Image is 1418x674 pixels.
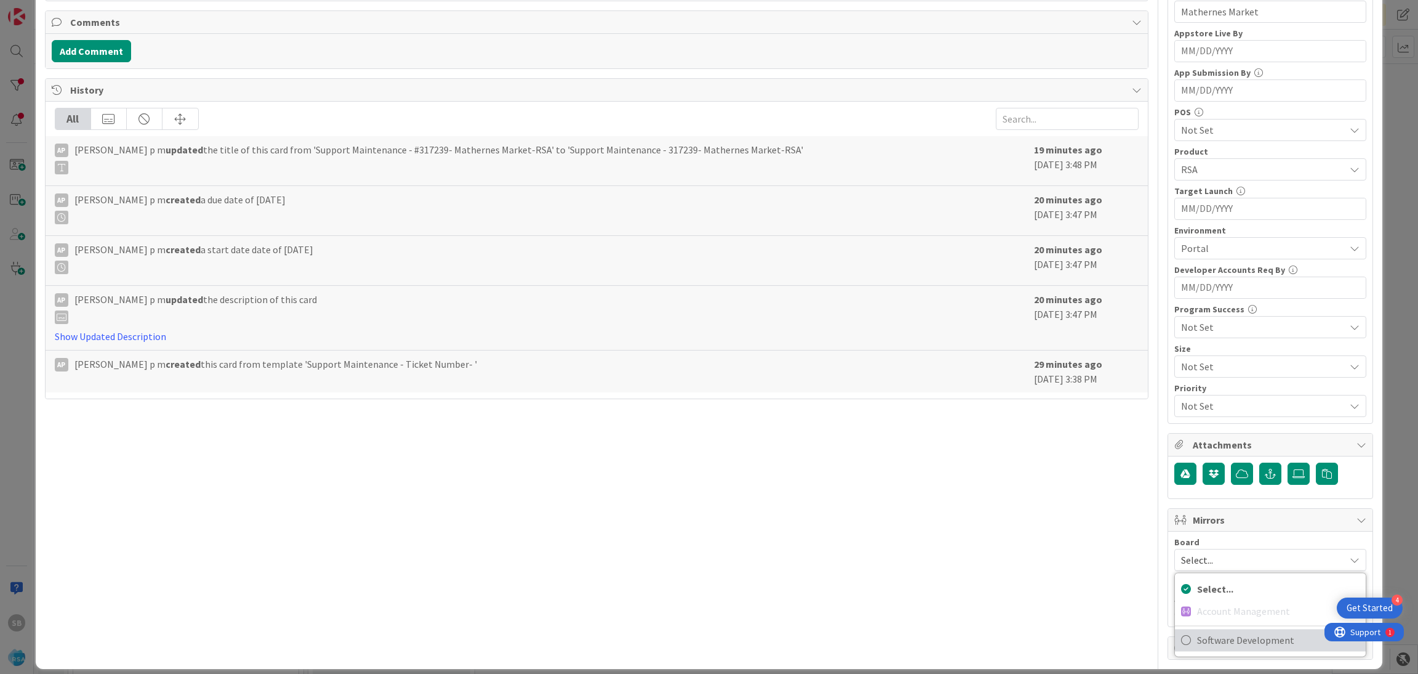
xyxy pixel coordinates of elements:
span: Mirrors [1193,513,1350,527]
div: Target Launch [1174,187,1366,195]
span: Board [1174,538,1200,546]
span: Attachments [1193,437,1350,452]
span: Not Set [1181,123,1345,137]
div: Ap [55,293,68,307]
div: 1 [64,5,67,15]
div: 4 [1392,595,1403,606]
div: POS [1174,108,1366,116]
a: Show Updated Description [55,330,166,343]
div: Developer Accounts Req By [1174,266,1366,274]
b: 19 minutes ago [1034,144,1102,156]
input: MM/DD/YYYY [1181,198,1360,219]
span: Comments [70,15,1126,30]
span: Select... [1181,551,1339,569]
b: updated [166,293,203,306]
a: Select... [1175,578,1366,600]
span: [PERSON_NAME] p m a due date of [DATE] [74,192,286,224]
div: Ap [55,243,68,257]
span: [PERSON_NAME] p m this card from template 'Support Maintenance - Ticket Number- ' [74,357,477,372]
span: Support [26,2,56,17]
b: created [166,243,201,256]
div: Ap [55,193,68,207]
span: Not Set [1181,358,1339,375]
div: App Submission By [1174,68,1366,77]
span: History [70,83,1126,97]
span: RSA [1181,162,1345,177]
div: Size [1174,344,1366,353]
input: MM/DD/YYYY [1181,80,1360,101]
b: 29 minutes ago [1034,358,1102,370]
div: [DATE] 3:48 PM [1034,142,1139,179]
b: updated [166,144,203,156]
b: created [166,358,201,370]
a: Software Development [1175,629,1366,651]
div: [DATE] 3:47 PM [1034,292,1139,344]
div: Environment [1174,226,1366,235]
div: Get Started [1347,602,1393,614]
div: [DATE] 3:47 PM [1034,242,1139,279]
span: [PERSON_NAME] p m the title of this card from 'Support Maintenance - #317239- Mathernes Market-RS... [74,142,803,174]
div: Program Success [1174,305,1366,314]
input: Search... [996,108,1139,130]
b: 20 minutes ago [1034,293,1102,306]
div: Ap [55,358,68,372]
div: Priority [1174,384,1366,392]
div: [DATE] 3:47 PM [1034,192,1139,229]
div: Open Get Started checklist, remaining modules: 4 [1337,598,1403,619]
b: 20 minutes ago [1034,193,1102,206]
div: Product [1174,147,1366,156]
span: Portal [1181,241,1345,256]
button: Add Comment [52,40,131,62]
span: Select... [1197,580,1360,598]
input: MM/DD/YYYY [1181,41,1360,62]
div: [DATE] 3:38 PM [1034,357,1139,386]
b: created [166,193,201,206]
b: 20 minutes ago [1034,243,1102,256]
div: Appstore Live By [1174,29,1366,38]
span: Software Development [1197,631,1360,649]
input: MM/DD/YYYY [1181,277,1360,298]
span: [PERSON_NAME] p m a start date date of [DATE] [74,242,313,274]
div: All [55,108,91,129]
span: [PERSON_NAME] p m the description of this card [74,292,317,324]
div: Ap [55,144,68,157]
span: Not Set [1181,320,1345,335]
span: Not Set [1181,397,1339,415]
